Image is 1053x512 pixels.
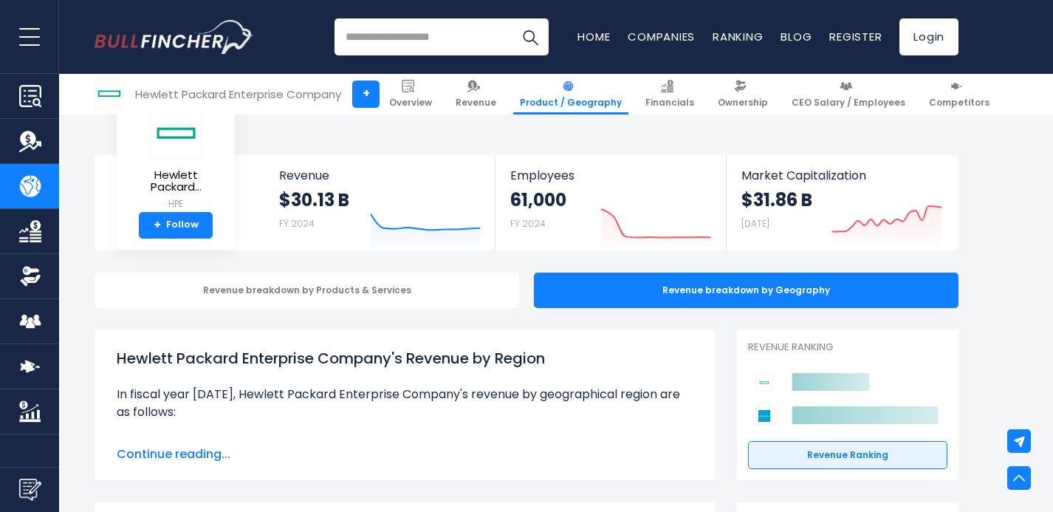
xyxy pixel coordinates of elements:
[639,74,701,115] a: Financials
[117,347,693,369] h1: Hewlett Packard Enterprise Company's Revenue by Region
[95,20,253,54] a: Go to homepage
[117,446,693,463] span: Continue reading...
[748,441,947,469] a: Revenue Ranking
[741,217,769,230] small: [DATE]
[19,265,41,287] img: Ownership
[628,29,695,44] a: Companies
[456,97,496,109] span: Revenue
[117,433,693,451] li: $13.24 B
[755,407,773,425] img: Cisco Systems competitors logo
[713,29,763,44] a: Ranking
[781,29,812,44] a: Blog
[139,212,213,239] a: +Follow
[95,80,123,108] img: HPE logo
[829,29,882,44] a: Register
[510,168,710,182] span: Employees
[128,169,223,194] span: Hewlett Packard...
[534,273,958,308] div: Revenue breakdown by Geography
[645,97,694,109] span: Financials
[512,18,549,55] button: Search
[520,97,622,109] span: Product / Geography
[449,74,503,115] a: Revenue
[899,18,958,55] a: Login
[279,168,481,182] span: Revenue
[352,81,380,108] a: +
[128,108,224,212] a: Hewlett Packard... HPE
[128,197,223,211] small: HPE
[279,217,315,230] small: FY 2024
[727,155,957,250] a: Market Capitalization $31.86 B [DATE]
[131,433,192,450] b: Americas:
[718,97,768,109] span: Ownership
[95,273,519,308] div: Revenue breakdown by Products & Services
[389,97,432,109] span: Overview
[785,74,912,115] a: CEO Salary / Employees
[922,74,996,115] a: Competitors
[929,97,989,109] span: Competitors
[510,217,546,230] small: FY 2024
[510,188,566,211] strong: 61,000
[711,74,775,115] a: Ownership
[135,86,341,103] div: Hewlett Packard Enterprise Company
[755,374,773,392] img: Hewlett Packard Enterprise Company competitors logo
[279,188,349,211] strong: $30.13 B
[792,97,905,109] span: CEO Salary / Employees
[741,188,812,211] strong: $31.86 B
[383,74,439,115] a: Overview
[748,341,947,354] p: Revenue Ranking
[741,168,942,182] span: Market Capitalization
[154,219,161,232] strong: +
[577,29,610,44] a: Home
[117,386,693,421] p: In fiscal year [DATE], Hewlett Packard Enterprise Company's revenue by geographical region are as...
[495,155,725,250] a: Employees 61,000 FY 2024
[264,155,495,250] a: Revenue $30.13 B FY 2024
[150,109,202,158] img: HPE logo
[513,74,628,115] a: Product / Geography
[95,20,254,54] img: Bullfincher logo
